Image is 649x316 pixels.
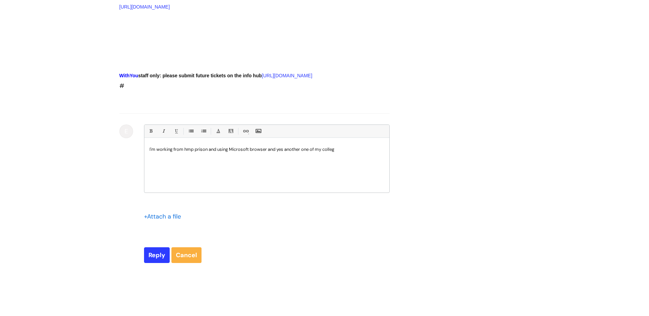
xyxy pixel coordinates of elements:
a: Link [241,127,250,135]
a: Italic (Ctrl-I) [159,127,168,135]
a: Back Color [226,127,235,135]
a: 1. Ordered List (Ctrl-Shift-8) [199,127,208,135]
a: [URL][DOMAIN_NAME] [262,73,312,78]
a: Insert Image... [254,127,262,135]
a: [URL][DOMAIN_NAME] [119,4,170,10]
div: E [119,124,133,138]
a: • Unordered List (Ctrl-Shift-7) [186,127,195,135]
a: Underline(Ctrl-U) [172,127,180,135]
a: Bold (Ctrl-B) [146,127,155,135]
span: WithYou [119,73,139,78]
a: Cancel [171,247,202,263]
strong: staff only: please submit future tickets on the info hub [119,73,262,78]
p: I'm working from hmp prison and using Microsoft browser and yes another one of my colleg [150,146,384,153]
input: Reply [144,247,170,263]
div: Attach a file [144,211,185,222]
a: Font Color [214,127,222,135]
